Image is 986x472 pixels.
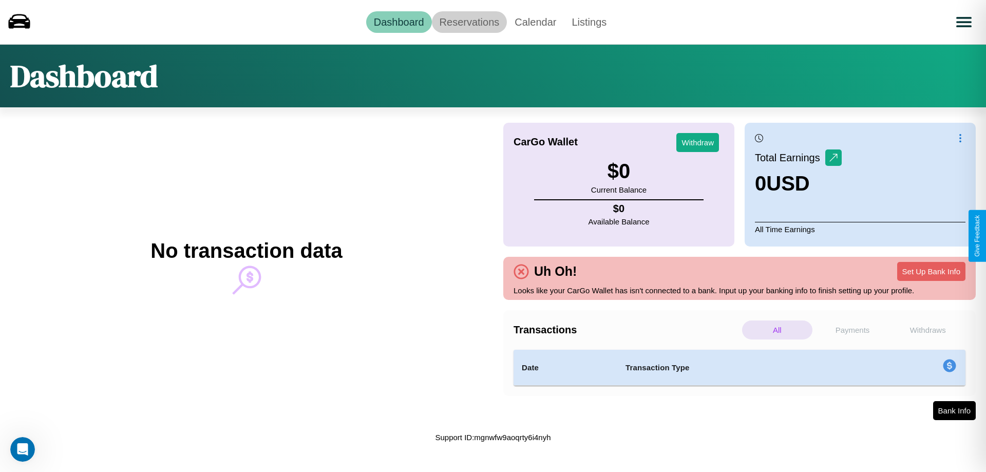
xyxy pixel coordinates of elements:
h2: No transaction data [150,239,342,262]
h3: 0 USD [755,172,842,195]
h4: $ 0 [589,203,650,215]
iframe: Intercom live chat [10,437,35,462]
h4: Uh Oh! [529,264,582,279]
a: Calendar [507,11,564,33]
h4: CarGo Wallet [514,136,578,148]
h4: Transaction Type [625,362,859,374]
p: Withdraws [893,320,963,339]
button: Open menu [950,8,978,36]
h4: Transactions [514,324,739,336]
p: Available Balance [589,215,650,229]
div: Give Feedback [974,215,981,257]
button: Withdraw [676,133,719,152]
a: Listings [564,11,614,33]
h4: Date [522,362,609,374]
h3: $ 0 [591,160,647,183]
p: Looks like your CarGo Wallet has isn't connected to a bank. Input up your banking info to finish ... [514,284,965,297]
a: Reservations [432,11,507,33]
p: Payments [818,320,888,339]
a: Dashboard [366,11,432,33]
table: simple table [514,350,965,386]
h1: Dashboard [10,55,158,97]
button: Bank Info [933,401,976,420]
p: Support ID: mgnwfw9aoqrty6i4nyh [435,430,551,444]
p: All Time Earnings [755,222,965,236]
button: Set Up Bank Info [897,262,965,281]
p: Total Earnings [755,148,825,167]
p: All [742,320,812,339]
p: Current Balance [591,183,647,197]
